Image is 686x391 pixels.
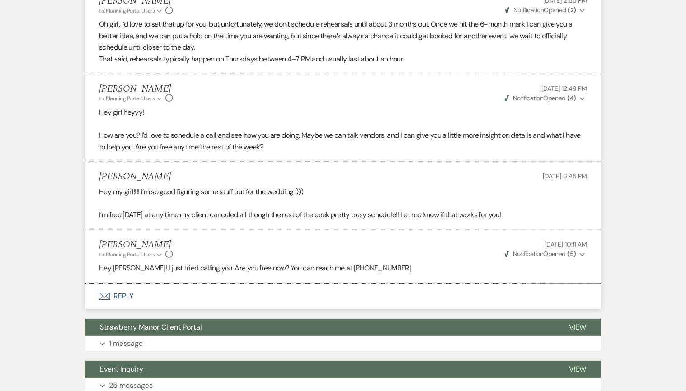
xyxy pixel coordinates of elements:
[99,94,163,102] button: to: Planning Portal Users
[99,171,171,182] h5: [PERSON_NAME]
[99,251,155,258] span: to: Planning Portal Users
[568,6,576,14] strong: ( 2 )
[109,338,143,349] p: 1 message
[545,240,587,248] span: [DATE] 10:11 AM
[100,364,143,374] span: Event Inquiry
[85,361,554,378] button: Event Inquiry
[567,94,576,102] strong: ( 4 )
[513,6,543,14] span: Notification
[85,319,554,336] button: Strawberry Manor Client Portal
[100,322,202,332] span: Strawberry Manor Client Portal
[85,284,601,309] button: Reply
[503,5,587,15] button: NotificationOpened (2)
[541,84,587,93] span: [DATE] 12:48 PM
[554,319,601,336] button: View
[85,336,601,351] button: 1 message
[567,250,576,258] strong: ( 5 )
[99,209,587,221] p: I’m free [DATE] at any time my client canceled all though the rest of the eeek pretty busy schedu...
[99,186,587,198] p: Hey my girl!!!! I’m so good figuring some stuff out for the wedding :)))
[99,239,173,251] h5: [PERSON_NAME]
[99,7,155,14] span: to: Planning Portal Users
[505,6,576,14] span: Opened
[504,94,576,102] span: Opened
[99,95,155,102] span: to: Planning Portal Users
[99,107,587,118] p: Hey girl heyyy!
[512,250,543,258] span: Notification
[503,93,587,103] button: NotificationOpened (4)
[99,19,587,53] p: Oh girl, I’d love to set that up for you, but unfortunately, we don’t schedule rehearsals until a...
[504,250,576,258] span: Opened
[99,251,163,259] button: to: Planning Portal Users
[99,53,587,65] p: That said, rehearsals typically happen on Thursdays between 4–7 PM and usually last about an hour.
[543,172,587,180] span: [DATE] 6:45 PM
[569,364,586,374] span: View
[99,130,587,153] p: How are you? I'd love to schedule a call and see how you are doing. Maybe we can talk vendors, an...
[554,361,601,378] button: View
[99,7,163,15] button: to: Planning Portal Users
[512,94,543,102] span: Notification
[99,262,587,274] p: Hey [PERSON_NAME]! I just tried calling you. Are you free now? You can reach me at [PHONE_NUMBER]
[569,322,586,332] span: View
[503,249,587,259] button: NotificationOpened (5)
[99,84,173,95] h5: [PERSON_NAME]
